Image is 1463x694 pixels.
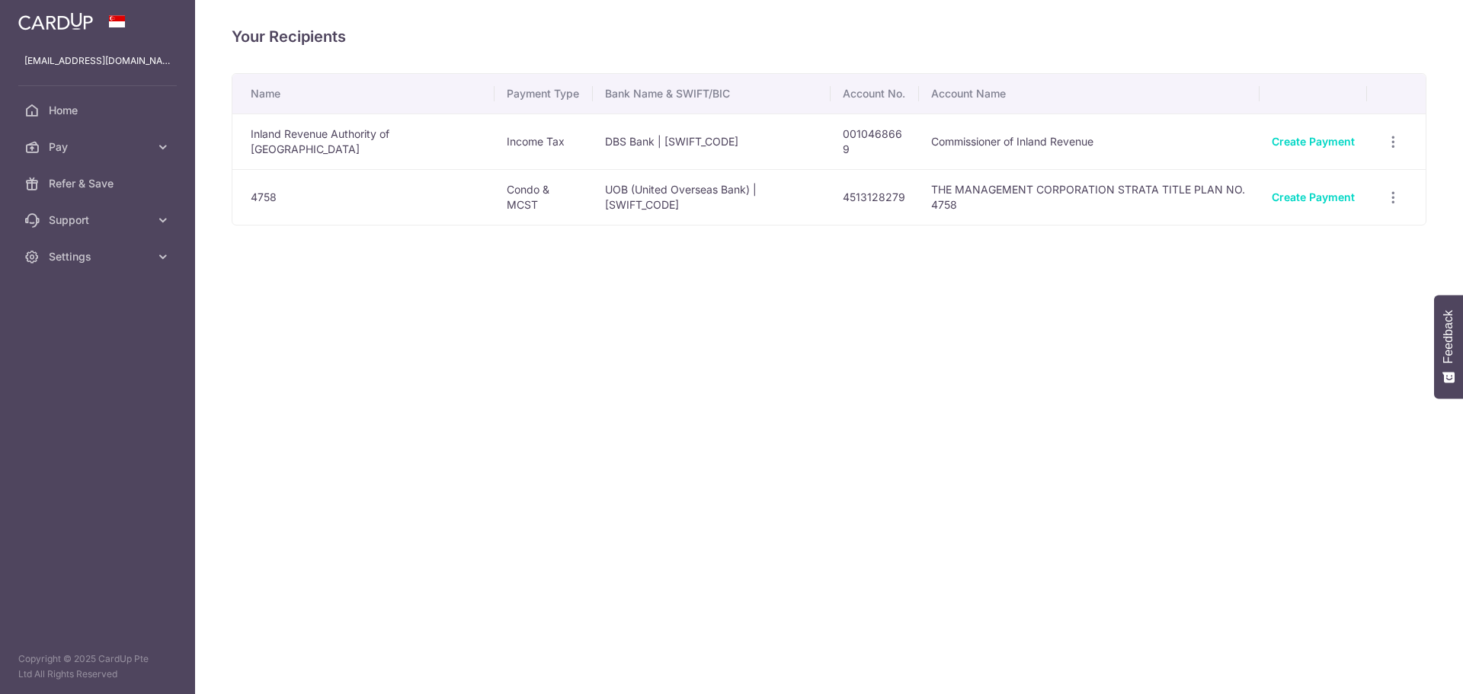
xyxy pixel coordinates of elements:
[1442,310,1455,363] span: Feedback
[1434,295,1463,398] button: Feedback - Show survey
[24,53,171,69] p: [EMAIL_ADDRESS][DOMAIN_NAME]
[1365,648,1448,686] iframe: Opens a widget where you can find more information
[919,169,1260,225] td: THE MANAGEMENT CORPORATION STRATA TITLE PLAN NO. 4758
[593,74,831,114] th: Bank Name & SWIFT/BIC
[919,74,1260,114] th: Account Name
[49,176,149,191] span: Refer & Save
[1272,135,1355,148] a: Create Payment
[831,169,919,225] td: 4513128279
[232,74,495,114] th: Name
[495,169,593,225] td: Condo & MCST
[1272,190,1355,203] a: Create Payment
[593,169,831,225] td: UOB (United Overseas Bank) | [SWIFT_CODE]
[593,114,831,169] td: DBS Bank | [SWIFT_CODE]
[49,213,149,228] span: Support
[232,114,495,169] td: Inland Revenue Authority of [GEOGRAPHIC_DATA]
[49,249,149,264] span: Settings
[49,103,149,118] span: Home
[232,169,495,225] td: 4758
[831,74,919,114] th: Account No.
[495,114,593,169] td: Income Tax
[495,74,593,114] th: Payment Type
[49,139,149,155] span: Pay
[831,114,919,169] td: 0010468669
[232,24,1426,49] h4: Your Recipients
[18,12,93,30] img: CardUp
[919,114,1260,169] td: Commissioner of Inland Revenue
